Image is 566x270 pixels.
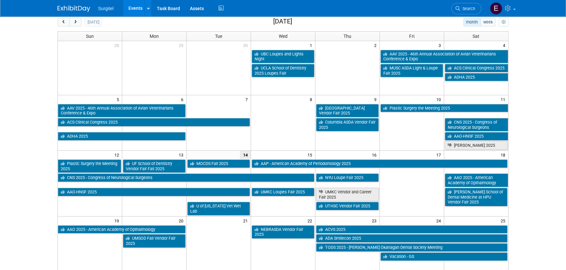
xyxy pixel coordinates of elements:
span: 25 [500,217,508,225]
button: next [69,18,81,26]
span: 28 [114,41,122,49]
span: 6 [180,95,186,103]
span: 4 [502,41,508,49]
a: AAO 2025 - American Academy of Opthalmology [58,225,186,234]
span: 3 [438,41,444,49]
span: 20 [178,217,186,225]
a: ACS Clinical Congress 2025 [445,64,508,72]
a: AAV 2025 - 46th Annual Association of Avian Veterinarians Conference & Expo [380,50,508,63]
span: Sun [86,34,94,39]
span: 23 [371,217,379,225]
span: 16 [371,151,379,159]
span: Fri [409,34,414,39]
a: CNS 2025 - Congress of Neurological Surgeons [445,118,508,131]
button: week [480,18,495,26]
button: month [463,18,481,26]
a: UF School of Dentistry Vendor Fair Fall 2025 [123,159,186,173]
img: ExhibitDay [58,6,90,12]
span: Search [460,6,475,11]
a: MOCDS Fall 2025 [187,159,250,168]
span: Mon [150,34,159,39]
span: Sat [473,34,479,39]
img: Event Coordinator [490,2,502,15]
a: UMKC Vendor and Career Fair 2025 [316,188,379,201]
a: Vacation - GS [380,252,508,261]
a: Plastic Surgery the Meeting 2025 [380,104,508,112]
span: 14 [240,151,251,159]
button: prev [58,18,70,26]
a: AAO-HNSF 2025 [58,188,250,196]
a: UBC Loupes and Lights Night [252,50,314,63]
a: UCLA School of Dentistry 2025 Loupes Fair [252,64,314,77]
span: 5 [116,95,122,103]
a: NYU Loupe Fair 2025 [316,173,379,182]
a: Plastic Surgery the Meeting 2025 [58,159,121,173]
button: [DATE] [85,18,102,26]
a: AAV 2025 - 46th Annual Association of Avian Veterinarians Conference & Expo [58,104,186,117]
a: TODS 2025 - [PERSON_NAME] Okanagan Dental Society Meeting [316,243,508,252]
span: Wed [278,34,287,39]
button: myCustomButton [499,18,508,26]
span: 7 [245,95,251,103]
span: 30 [242,41,251,49]
a: ACS Clinical Congress 2025 [58,118,250,127]
span: 12 [114,151,122,159]
span: 8 [309,95,315,103]
a: AAO-HNSF 2025 [445,132,508,141]
a: ACVS 2025 [316,225,508,234]
span: Thu [343,34,351,39]
a: Columbia ASDA Vendor Fair 2025 [316,118,379,131]
a: UMKC Loupes Fair 2025 [252,188,314,196]
a: [PERSON_NAME] 2025 [445,141,508,150]
a: MUSC ASDA Light & Loupe Fair 2025 [380,64,443,77]
h2: [DATE] [273,18,292,25]
span: 21 [242,217,251,225]
a: ADHA 2025 [445,73,508,82]
span: 13 [178,151,186,159]
span: 9 [374,95,379,103]
span: 11 [500,95,508,103]
span: Tue [215,34,222,39]
span: Surgitel [98,6,113,11]
span: 17 [436,151,444,159]
span: 29 [178,41,186,49]
span: 1 [309,41,315,49]
a: AAO 2025 - American Academy of Opthalmology [445,173,508,187]
a: UMSOD Fall Vendor Fair 2025 [123,234,186,247]
a: AAP - American Academy of Periodontology 2025 [252,159,508,168]
a: NEBRASDA Vendor Fair 2025 [252,225,314,239]
a: ADHA 2025 [58,132,186,141]
i: Personalize Calendar [501,20,506,24]
span: 2 [374,41,379,49]
span: 18 [500,151,508,159]
a: [GEOGRAPHIC_DATA] Vendor Fair 2025 [316,104,379,117]
span: 24 [436,217,444,225]
span: 10 [436,95,444,103]
a: ADA Smilecon 2025 [316,234,508,243]
a: Search [451,3,481,14]
a: CNS 2025 - Congress of Neurological Surgeons [58,173,314,182]
a: [PERSON_NAME] School of Dental Medicine at HPU Vendor Fair 2025 [445,188,508,206]
span: 15 [307,151,315,159]
a: UTHSC Vendor Fair 2025 [316,202,379,210]
span: 19 [114,217,122,225]
span: 22 [307,217,315,225]
a: U of [US_STATE] Vet Wet Lab [187,202,250,215]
